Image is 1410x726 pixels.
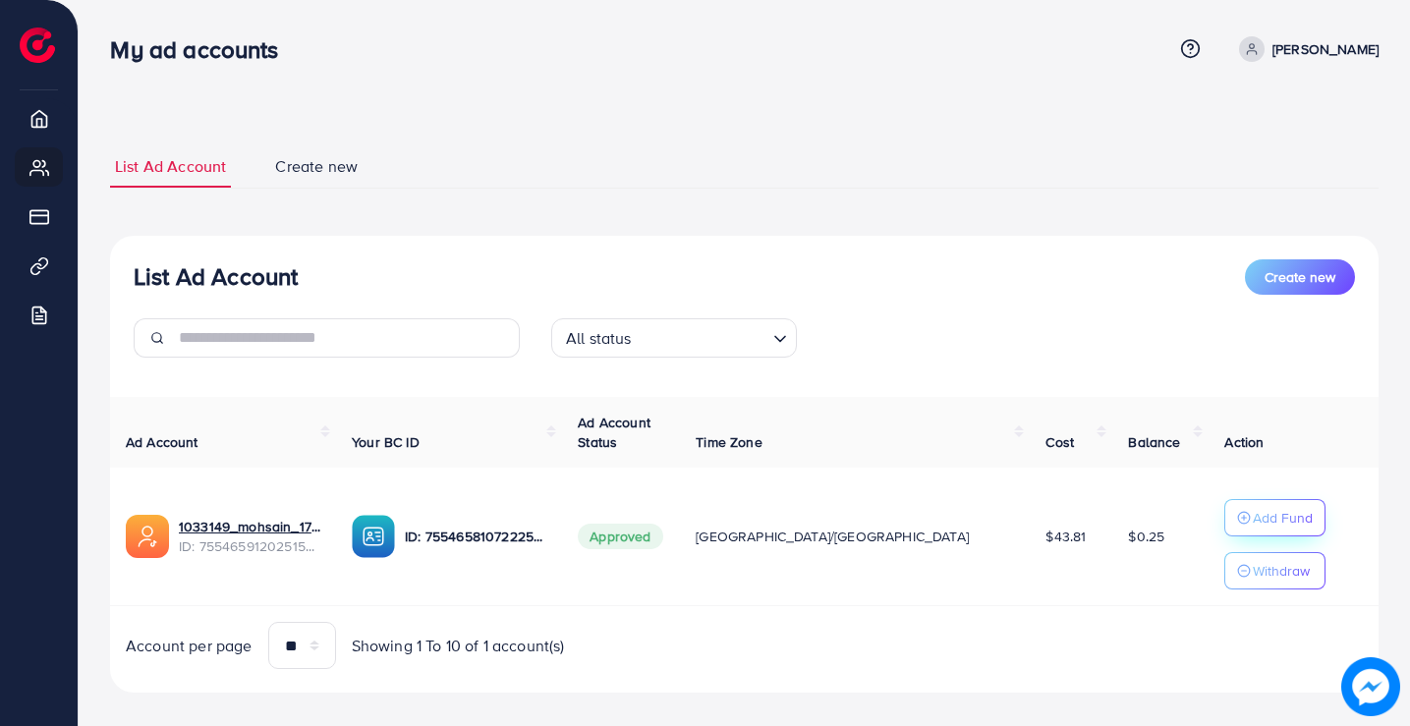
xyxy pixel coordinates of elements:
span: Action [1224,432,1264,452]
button: Withdraw [1224,552,1325,589]
span: $0.25 [1128,527,1164,546]
span: Approved [578,524,662,549]
span: Create new [1265,267,1335,287]
h3: My ad accounts [110,35,294,64]
div: Search for option [551,318,797,358]
a: [PERSON_NAME] [1231,36,1379,62]
span: Balance [1128,432,1180,452]
input: Search for option [638,320,765,353]
span: Your BC ID [352,432,420,452]
p: Add Fund [1253,506,1313,530]
span: ID: 7554659120251584513 [179,536,320,556]
span: List Ad Account [115,155,226,178]
p: ID: 7554658107222540295 [405,525,546,548]
img: logo [20,28,55,63]
p: [PERSON_NAME] [1272,37,1379,61]
p: Withdraw [1253,559,1310,583]
img: ic-ads-acc.e4c84228.svg [126,515,169,558]
span: Cost [1045,432,1074,452]
span: [GEOGRAPHIC_DATA]/[GEOGRAPHIC_DATA] [696,527,969,546]
a: 1033149_mohsain_1758956190965 [179,517,320,536]
span: Account per page [126,635,253,657]
div: <span class='underline'>1033149_mohsain_1758956190965</span></br>7554659120251584513 [179,517,320,557]
span: Create new [275,155,358,178]
button: Create new [1245,259,1355,295]
span: Ad Account [126,432,198,452]
span: All status [562,324,636,353]
h3: List Ad Account [134,262,298,291]
span: Ad Account Status [578,413,650,452]
img: image [1341,657,1400,716]
button: Add Fund [1224,499,1325,536]
img: ic-ba-acc.ded83a64.svg [352,515,395,558]
span: Showing 1 To 10 of 1 account(s) [352,635,565,657]
span: Time Zone [696,432,761,452]
span: $43.81 [1045,527,1086,546]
